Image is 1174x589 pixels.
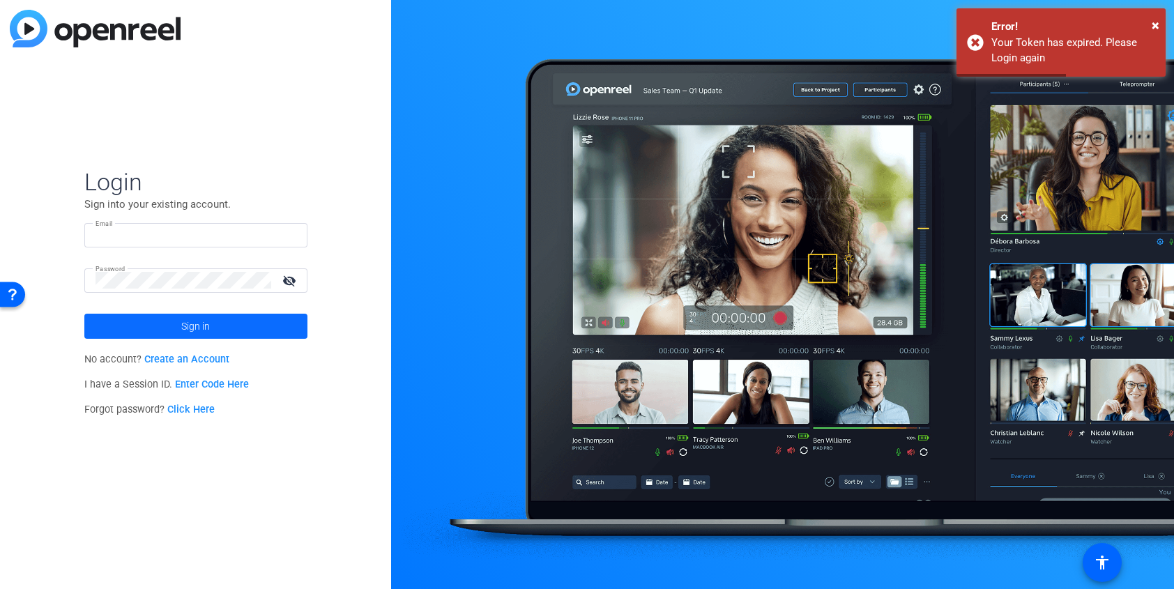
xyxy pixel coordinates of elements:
[96,265,125,273] mat-label: Password
[84,314,307,339] button: Sign in
[84,353,230,365] span: No account?
[991,19,1155,35] div: Error!
[167,404,215,415] a: Click Here
[274,270,307,291] mat-icon: visibility_off
[1152,17,1159,33] span: ×
[175,378,249,390] a: Enter Code Here
[1094,554,1111,571] mat-icon: accessibility
[181,309,210,344] span: Sign in
[10,10,181,47] img: blue-gradient.svg
[84,197,307,212] p: Sign into your existing account.
[144,353,229,365] a: Create an Account
[1152,15,1159,36] button: Close
[991,35,1155,66] div: Your Token has expired. Please Login again
[96,227,296,243] input: Enter Email Address
[96,220,113,227] mat-label: Email
[84,167,307,197] span: Login
[84,404,215,415] span: Forgot password?
[84,378,250,390] span: I have a Session ID.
